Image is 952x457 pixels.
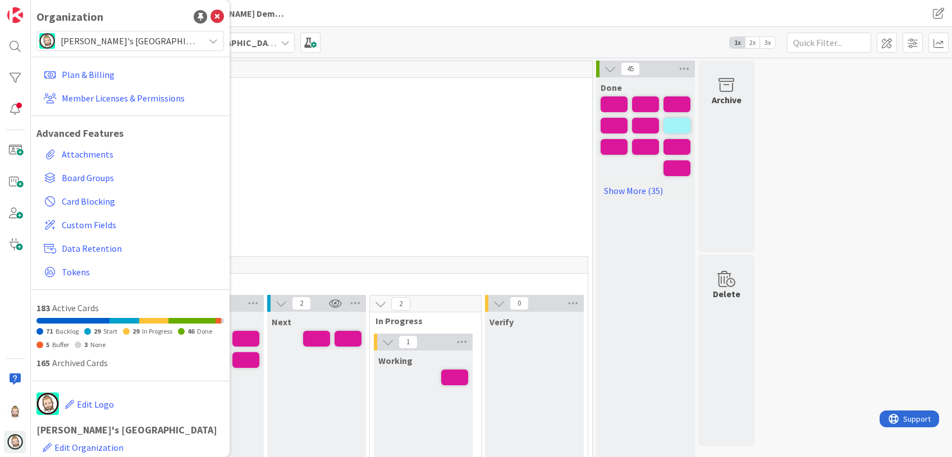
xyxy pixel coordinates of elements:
[376,315,467,326] span: In Progress
[601,82,622,93] span: Done
[39,168,224,188] a: Board Groups
[167,3,296,24] a: [PERSON_NAME] Demo 3-levels
[292,297,311,310] span: 2
[39,64,224,85] a: Plan & Billing
[7,7,23,23] img: Visit kanbanzone.com
[142,327,172,335] span: In Progress
[36,356,224,370] div: Archived Cards
[84,340,88,349] span: 3
[52,340,69,349] span: Buffer
[36,301,224,315] div: Active Cards
[46,327,53,335] span: 71
[65,393,115,416] button: Edit Logo
[399,335,418,349] span: 1
[39,215,224,235] a: Custom Fields
[77,399,114,410] span: Edit Logo
[712,93,742,107] div: Archive
[730,37,745,48] span: 1x
[132,327,139,335] span: 29
[41,81,578,92] span: Rob's Kanban Zone
[39,191,224,211] a: Card Blocking
[7,434,23,450] img: avatar
[7,403,23,418] img: Rv
[90,340,106,349] span: None
[760,37,775,48] span: 3x
[103,327,117,335] span: Start
[45,276,574,288] span: Werk bij Klanten
[39,144,224,164] a: Attachments
[46,340,49,349] span: 5
[36,302,50,313] span: 183
[62,218,219,232] span: Custom Fields
[24,2,51,15] span: Support
[36,393,59,415] img: avatar
[36,127,224,140] h1: Advanced Features
[62,242,219,255] span: Data Retention
[787,33,871,53] input: Quick Filter...
[39,238,224,258] a: Data Retention
[62,171,219,184] span: Board Groups
[61,33,199,49] span: [PERSON_NAME]'s [GEOGRAPHIC_DATA]
[36,8,103,25] div: Organization
[54,442,123,453] span: Edit Organization
[510,297,529,310] span: 0
[601,182,690,200] a: Show More (35)
[489,316,514,327] span: Verify
[378,355,413,366] span: Working
[56,327,79,335] span: Backlog
[62,265,219,279] span: Tokens
[36,357,50,368] span: 165
[713,287,740,301] div: Delete
[62,195,219,208] span: Card Blocking
[272,316,291,327] span: Next
[94,327,100,335] span: 29
[391,297,410,311] span: 2
[197,327,212,335] span: Done
[39,88,224,108] a: Member Licenses & Permissions
[745,37,760,48] span: 2x
[187,7,289,20] span: [PERSON_NAME] Demo 3-levels
[187,327,194,335] span: 46
[39,33,55,49] img: avatar
[39,262,224,282] a: Tokens
[621,62,640,76] span: 45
